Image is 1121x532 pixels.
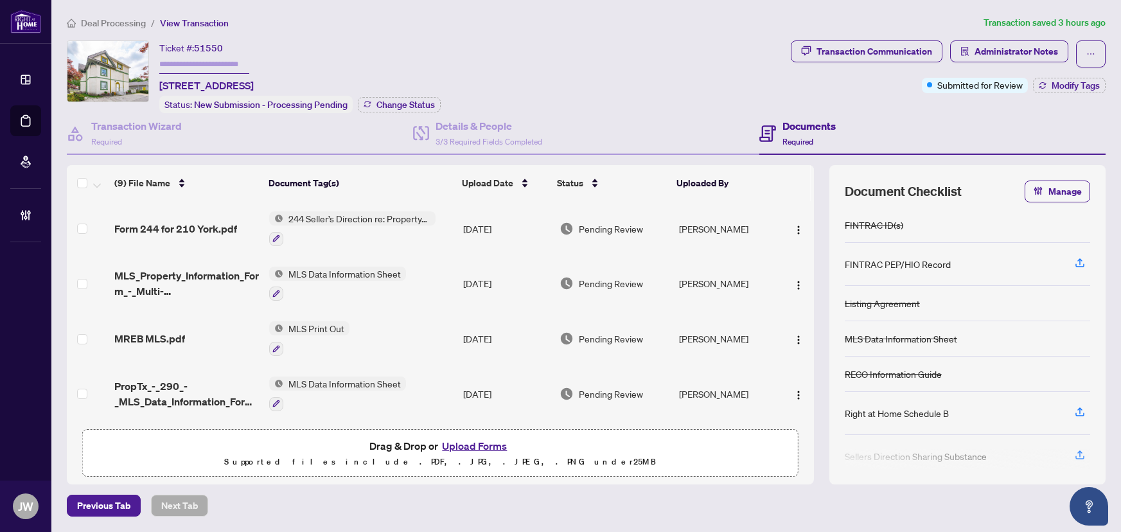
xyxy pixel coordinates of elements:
img: Logo [793,335,804,345]
th: (9) File Name [109,165,263,201]
div: RECO Information Guide [845,367,942,381]
span: New Submission - Processing Pending [194,99,348,111]
img: Document Status [560,387,574,401]
div: Transaction Communication [816,41,932,62]
td: [DATE] [458,421,554,477]
span: Modify Tags [1052,81,1100,90]
span: Required [91,137,122,146]
th: Uploaded By [671,165,777,201]
article: Transaction saved 3 hours ago [984,15,1106,30]
span: Pending Review [579,332,643,346]
button: Status IconMLS Data Information Sheet [269,377,406,411]
button: Logo [788,384,809,404]
button: Transaction Communication [791,40,942,62]
div: MLS Data Information Sheet [845,332,957,346]
img: Logo [793,390,804,400]
td: [PERSON_NAME] [674,366,780,421]
span: PropTx_-_290_-_MLS_Data_Information_Form_-_Freehold_-_Sale-38.pdf [114,378,260,409]
th: Status [552,165,671,201]
span: Administrator Notes [975,41,1058,62]
th: Document Tag(s) [263,165,457,201]
span: 244 Seller’s Direction re: Property/Offers [283,211,436,226]
span: MLS Data Information Sheet [283,267,406,281]
button: Manage [1025,181,1090,202]
span: Submitted for Review [937,78,1023,92]
span: MLS_Property_Information_Form_-_Multi-Residential_Sale_Rev_05_2024-5.pdf [114,268,260,299]
td: [DATE] [458,311,554,366]
button: Status Icon244 Seller’s Direction re: Property/Offers [269,211,436,246]
th: Upload Date [457,165,552,201]
button: Administrator Notes [950,40,1068,62]
span: Deal Processing [81,17,146,29]
span: 3/3 Required Fields Completed [436,137,542,146]
img: Logo [793,280,804,290]
img: logo [10,10,41,33]
button: Change Status [358,97,441,112]
span: MREB MLS.pdf [114,331,185,346]
span: 51550 [194,42,223,54]
div: Ticket #: [159,40,223,55]
img: Document Status [560,222,574,236]
span: View Transaction [160,17,229,29]
h4: Details & People [436,118,542,134]
td: [PERSON_NAME] [674,311,780,366]
button: Logo [788,218,809,239]
span: Change Status [376,100,435,109]
span: Pending Review [579,222,643,236]
span: Pending Review [579,276,643,290]
span: Status [557,176,583,190]
span: home [67,19,76,28]
div: Status: [159,96,353,113]
span: solution [960,47,969,56]
button: Upload Forms [438,438,511,454]
td: [DATE] [458,256,554,312]
img: Status Icon [269,321,283,335]
div: FINTRAC ID(s) [845,218,903,232]
span: Drag & Drop or [369,438,511,454]
img: Document Status [560,332,574,346]
td: [PERSON_NAME] [674,201,780,256]
span: Manage [1048,181,1082,202]
span: MLS Print Out [283,321,349,335]
span: Form 244 for 210 York.pdf [114,221,237,236]
span: Pending Review [579,387,643,401]
button: Open asap [1070,487,1108,526]
span: (9) File Name [114,176,170,190]
div: Listing Agreement [845,296,920,310]
span: [STREET_ADDRESS] [159,78,254,93]
p: Supported files include .PDF, .JPG, .JPEG, .PNG under 25 MB [91,454,790,470]
button: Previous Tab [67,495,141,517]
span: ellipsis [1086,49,1095,58]
span: Previous Tab [77,495,130,516]
td: [PERSON_NAME] [674,256,780,312]
img: Status Icon [269,211,283,226]
button: Modify Tags [1033,78,1106,93]
span: JW [18,497,33,515]
h4: Documents [782,118,836,134]
span: Upload Date [462,176,513,190]
td: [DATE] [458,201,554,256]
button: Logo [788,328,809,349]
td: [DATE] [458,366,554,421]
button: Next Tab [151,495,208,517]
button: Status IconMLS Data Information Sheet [269,267,406,301]
img: Logo [793,225,804,235]
img: Document Status [560,276,574,290]
li: / [151,15,155,30]
span: Drag & Drop orUpload FormsSupported files include .PDF, .JPG, .JPEG, .PNG under25MB [83,430,798,477]
div: FINTRAC PEP/HIO Record [845,257,951,271]
img: IMG-X12380185_1.jpg [67,41,148,102]
img: Status Icon [269,267,283,281]
span: MLS Data Information Sheet [283,377,406,391]
button: Logo [788,273,809,294]
td: [PERSON_NAME] [674,421,780,477]
button: Status IconMLS Print Out [269,321,349,356]
span: Document Checklist [845,182,962,200]
div: Right at Home Schedule B [845,406,949,420]
span: Required [782,137,813,146]
img: Status Icon [269,377,283,391]
h4: Transaction Wizard [91,118,182,134]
